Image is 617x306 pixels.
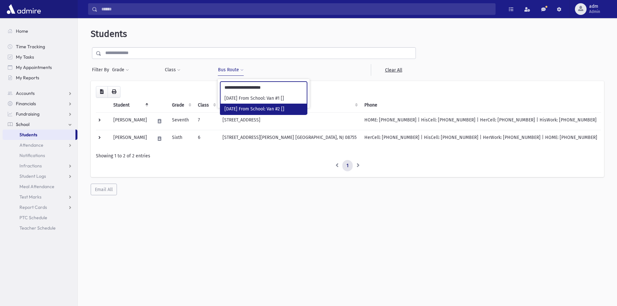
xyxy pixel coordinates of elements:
[589,9,600,14] span: Admin
[360,112,601,130] td: HOME: [PHONE_NUMBER] | HisCell: [PHONE_NUMBER] | HerCell: [PHONE_NUMBER] | HisWork: [PHONE_NUMBER]
[108,86,120,98] button: Print
[109,130,151,147] td: [PERSON_NAME]
[3,140,77,150] a: Attendance
[165,64,181,76] button: Class
[371,64,416,76] a: Clear All
[194,112,219,130] td: 7
[16,64,52,70] span: My Appointments
[221,93,307,104] li: [DATE] From School: Van #1 []
[19,163,42,169] span: Infractions
[91,184,117,195] button: Email All
[3,202,77,212] a: Report Cards
[3,161,77,171] a: Infractions
[3,73,77,83] a: My Reports
[3,171,77,181] a: Student Logs
[19,204,47,210] span: Report Cards
[221,104,307,114] li: [DATE] From School: Van #2 []
[19,184,54,189] span: Meal Attendance
[16,75,39,81] span: My Reports
[112,64,129,76] button: Grade
[3,150,77,161] a: Notifications
[16,28,28,34] span: Home
[19,132,37,138] span: Students
[3,98,77,109] a: Financials
[19,153,45,158] span: Notifications
[16,44,45,50] span: Time Tracking
[96,86,108,98] button: CSV
[19,215,47,221] span: PTC Schedule
[96,153,599,159] div: Showing 1 to 2 of 2 entries
[91,28,127,39] span: Students
[3,119,77,130] a: School
[589,4,600,9] span: adm
[16,90,35,96] span: Accounts
[168,130,194,147] td: Sixth
[168,98,194,113] th: Grade: activate to sort column ascending
[16,101,36,107] span: Financials
[219,112,360,130] td: [STREET_ADDRESS]
[3,26,77,36] a: Home
[3,62,77,73] a: My Appointments
[3,181,77,192] a: Meal Attendance
[168,112,194,130] td: Seventh
[109,98,151,113] th: Student: activate to sort column descending
[3,192,77,202] a: Test Marks
[219,130,360,147] td: [STREET_ADDRESS][PERSON_NAME] [GEOGRAPHIC_DATA], NJ 08755
[16,54,34,60] span: My Tasks
[92,66,112,73] span: Filter By
[194,98,219,113] th: Class: activate to sort column ascending
[194,130,219,147] td: 6
[342,160,353,172] a: 1
[5,3,42,16] img: AdmirePro
[97,3,495,15] input: Search
[3,109,77,119] a: Fundraising
[16,111,40,117] span: Fundraising
[19,142,43,148] span: Attendance
[3,52,77,62] a: My Tasks
[3,88,77,98] a: Accounts
[3,223,77,233] a: Teacher Schedule
[109,112,151,130] td: [PERSON_NAME]
[360,98,601,113] th: Phone
[218,64,244,76] button: Bus Route
[16,121,29,127] span: School
[360,130,601,147] td: HerCell: [PHONE_NUMBER] | HisCell: [PHONE_NUMBER] | HerWork: [PHONE_NUMBER] | HOME: [PHONE_NUMBER]
[3,212,77,223] a: PTC Schedule
[19,194,41,200] span: Test Marks
[3,41,77,52] a: Time Tracking
[3,130,75,140] a: Students
[19,173,46,179] span: Student Logs
[19,225,56,231] span: Teacher Schedule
